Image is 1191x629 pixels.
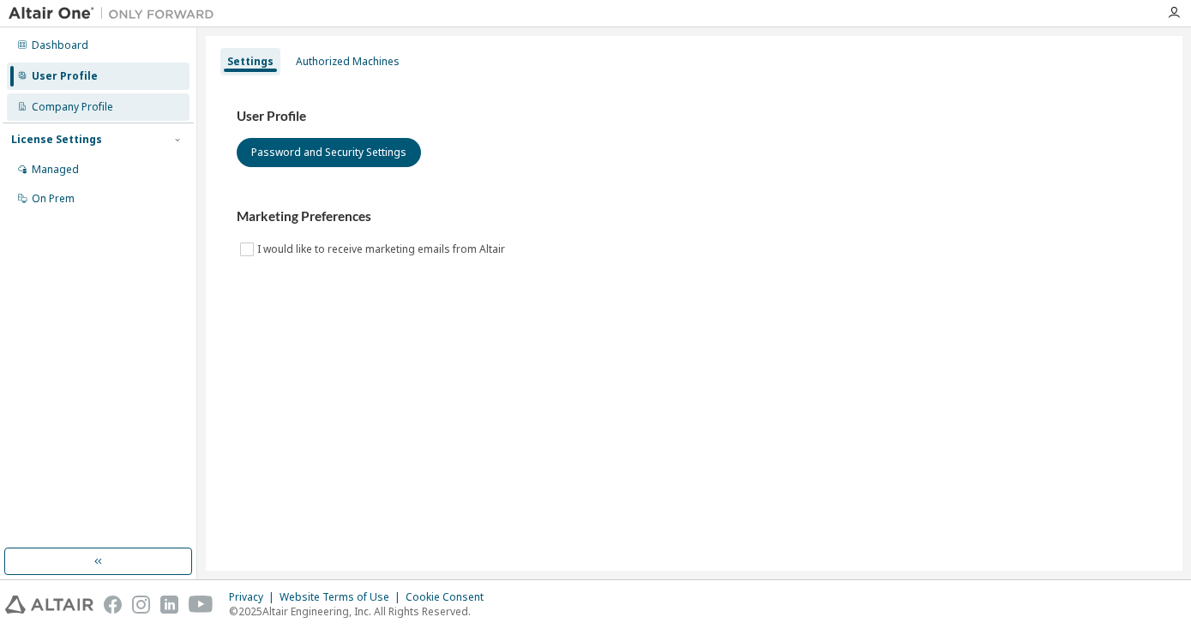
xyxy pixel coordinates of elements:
img: youtube.svg [189,596,214,614]
img: facebook.svg [104,596,122,614]
img: linkedin.svg [160,596,178,614]
button: Password and Security Settings [237,138,421,167]
p: © 2025 Altair Engineering, Inc. All Rights Reserved. [229,604,494,619]
div: Privacy [229,590,280,604]
div: Company Profile [32,100,113,114]
div: User Profile [32,69,98,83]
div: Website Terms of Use [280,590,406,604]
div: Managed [32,163,79,177]
div: Authorized Machines [296,55,400,69]
div: License Settings [11,133,102,147]
label: I would like to receive marketing emails from Altair [257,239,508,260]
div: On Prem [32,192,75,206]
h3: Marketing Preferences [237,208,1152,225]
img: Altair One [9,5,223,22]
div: Dashboard [32,39,88,52]
img: instagram.svg [132,596,150,614]
div: Settings [227,55,274,69]
h3: User Profile [237,108,1152,125]
div: Cookie Consent [406,590,494,604]
img: altair_logo.svg [5,596,93,614]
